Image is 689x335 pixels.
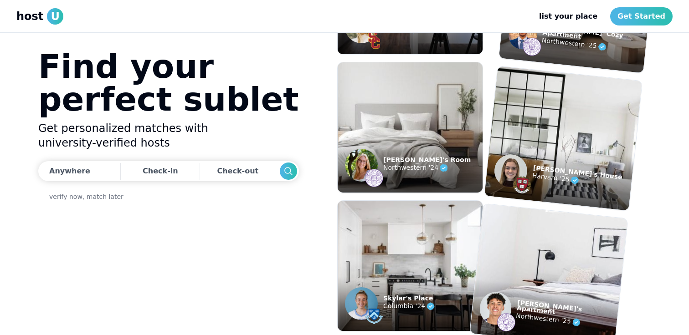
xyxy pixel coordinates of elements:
img: example listing [484,66,642,211]
p: Northwestern '25 [515,310,617,332]
img: example listing host [365,30,383,49]
p: [PERSON_NAME]'s Room [383,157,471,162]
nav: Main [532,7,673,25]
p: Northwestern '25 [541,35,646,57]
a: list your place [532,7,605,25]
img: example listing host [365,169,383,187]
span: host [16,9,43,24]
img: example listing host [512,175,532,195]
img: example listing host [496,312,516,332]
div: Check-in [143,162,178,180]
span: U [47,8,63,25]
img: example listing host [478,290,513,326]
p: Skylar's Place [383,295,436,301]
div: Dates trigger [38,161,299,181]
p: [PERSON_NAME]'s House [533,165,622,180]
img: example listing host [507,15,539,51]
a: Get Started [610,7,673,25]
img: example listing host [365,307,383,325]
img: example listing host [345,287,378,320]
a: verify now, match later [49,192,123,201]
div: Anywhere [49,166,90,177]
div: Check-out [217,162,262,180]
button: Search [280,162,297,180]
button: Anywhere [38,161,118,181]
p: Columbia '24 [383,301,436,312]
p: [PERSON_NAME]' Cozy Apartment [542,24,647,46]
img: example listing [338,62,483,193]
p: [PERSON_NAME]'s Apartment [517,299,618,321]
img: example listing [338,201,483,331]
p: Northwestern '24 [383,162,471,173]
img: example listing host [493,153,529,189]
a: hostU [16,8,63,25]
h1: Find your perfect sublet [38,50,299,116]
p: Harvard '25 [532,170,622,190]
img: example listing host [522,37,542,57]
img: example listing host [345,149,378,182]
h2: Get personalized matches with university-verified hosts [38,121,299,150]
